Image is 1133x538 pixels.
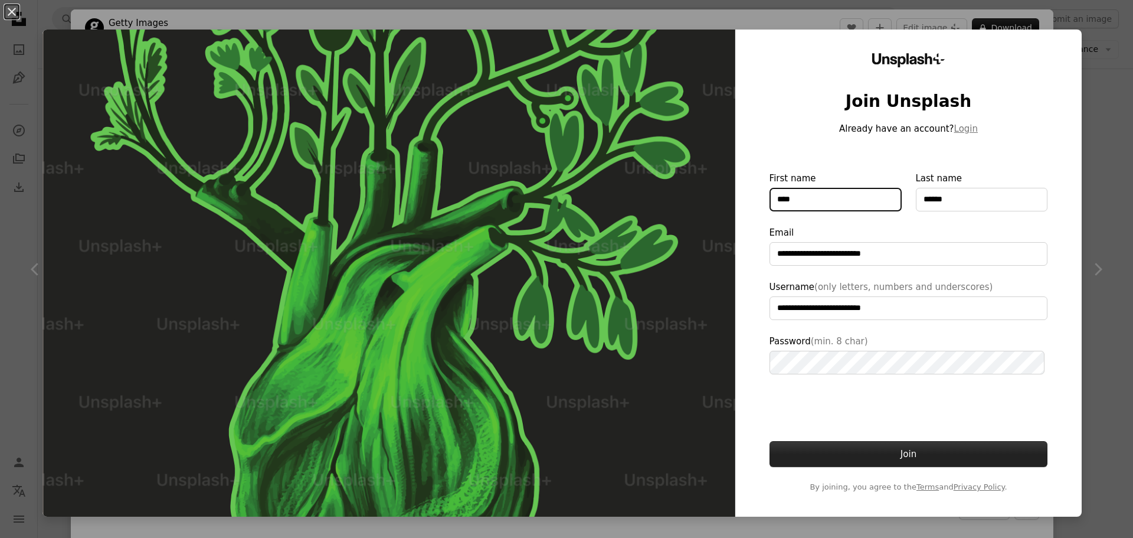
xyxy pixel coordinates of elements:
span: By joining, you agree to the and . [769,481,1048,493]
input: Password(min. 8 char) [769,351,1045,374]
input: Username(only letters, numbers and underscores) [769,296,1048,320]
button: Join [769,441,1048,467]
span: (only letters, numbers and underscores) [814,282,993,292]
a: Terms [916,482,939,491]
label: Last name [916,171,1048,211]
label: Email [769,226,1048,266]
button: Login [954,122,978,136]
label: Password [769,334,1048,374]
h1: Join Unsplash [769,91,1048,112]
label: Username [769,280,1048,320]
a: Privacy Policy [954,482,1005,491]
label: First name [769,171,902,211]
input: Last name [916,188,1048,211]
input: First name [769,188,902,211]
p: Already have an account? [769,122,1048,136]
span: (min. 8 char) [811,336,868,347]
input: Email [769,242,1048,266]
